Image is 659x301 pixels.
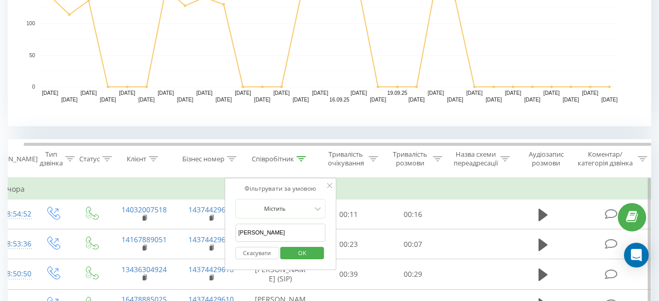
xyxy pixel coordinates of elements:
[158,90,174,96] text: [DATE]
[235,224,326,242] input: Введіть значення
[317,259,381,289] td: 00:39
[188,235,234,244] a: 14374429610
[40,150,63,168] div: Тип дзвінка
[329,97,350,103] text: 16.09.25
[582,90,599,96] text: [DATE]
[447,97,463,103] text: [DATE]
[3,204,23,224] div: 18:54:52
[370,97,386,103] text: [DATE]
[122,205,167,214] a: 14032007518
[42,90,58,96] text: [DATE]
[273,90,290,96] text: [DATE]
[122,235,167,244] a: 14167889051
[245,259,317,289] td: [PERSON_NAME] (SIP)
[127,155,146,163] div: Клієнт
[601,97,618,103] text: [DATE]
[288,245,317,261] span: OK
[575,150,635,168] div: Коментар/категорія дзвінка
[188,264,234,274] a: 14374429618
[624,243,649,267] div: Open Intercom Messenger
[544,90,560,96] text: [DATE]
[235,247,279,260] button: Скасувати
[32,84,35,90] text: 0
[563,97,579,103] text: [DATE]
[521,150,571,168] div: Аудіозапис розмови
[29,53,36,58] text: 50
[188,205,234,214] a: 14374429638
[177,97,194,103] text: [DATE]
[387,90,407,96] text: 19.09.25
[100,97,116,103] text: [DATE]
[317,199,381,229] td: 00:11
[317,229,381,259] td: 00:23
[80,90,97,96] text: [DATE]
[351,90,367,96] text: [DATE]
[252,155,294,163] div: Співробітник
[3,264,23,284] div: 18:50:50
[466,90,483,96] text: [DATE]
[454,150,498,168] div: Назва схеми переадресації
[293,97,309,103] text: [DATE]
[196,90,213,96] text: [DATE]
[524,97,541,103] text: [DATE]
[3,234,23,254] div: 18:53:36
[61,97,78,103] text: [DATE]
[325,150,366,168] div: Тривалість очікування
[381,229,445,259] td: 00:07
[235,90,251,96] text: [DATE]
[390,150,430,168] div: Тривалість розмови
[428,90,444,96] text: [DATE]
[408,97,425,103] text: [DATE]
[26,21,35,26] text: 100
[122,264,167,274] a: 13436304924
[381,199,445,229] td: 00:16
[485,97,502,103] text: [DATE]
[138,97,155,103] text: [DATE]
[216,97,232,103] text: [DATE]
[312,90,328,96] text: [DATE]
[79,155,100,163] div: Статус
[119,90,135,96] text: [DATE]
[254,97,271,103] text: [DATE]
[281,247,324,260] button: OK
[182,155,224,163] div: Бізнес номер
[381,259,445,289] td: 00:29
[235,183,326,194] div: Фільтрувати за умовою
[505,90,522,96] text: [DATE]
